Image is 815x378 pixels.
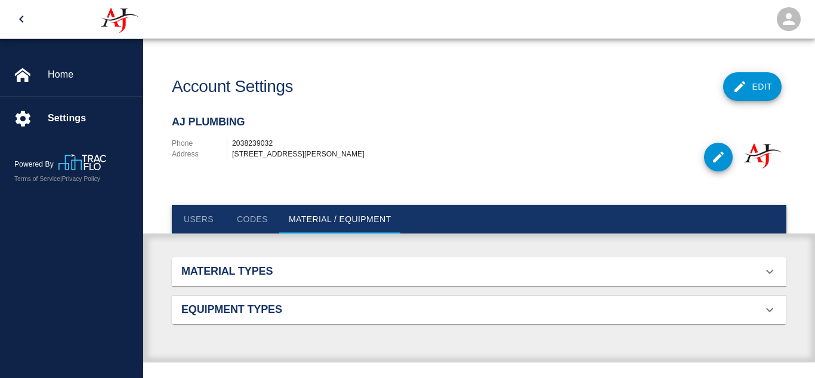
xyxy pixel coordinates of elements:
[48,67,133,82] span: Home
[172,77,293,97] h1: Account Settings
[172,296,786,324] div: Equipment Types
[172,205,786,233] div: tabs navigation
[172,138,227,149] p: Phone
[62,176,100,182] a: Privacy Policy
[172,149,227,159] p: Address
[172,257,786,286] div: Material Types
[48,111,133,125] span: Settings
[755,321,815,378] iframe: Chat Widget
[172,116,786,129] h2: AJ Plumbing
[226,205,279,233] button: Codes
[279,205,400,233] button: Material / Equipment
[14,176,60,182] a: Terms of Service
[58,154,106,170] img: TracFlo
[14,159,58,170] p: Powered By
[181,265,375,278] h2: Material Types
[94,2,143,36] img: AJ Plumbing
[172,205,226,233] button: Users
[232,149,479,159] div: [STREET_ADDRESS][PERSON_NAME]
[723,72,782,101] button: Edit
[181,303,375,316] h2: Equipment Types
[737,138,786,171] img: AJ Plumbing
[232,138,479,149] div: 2038239032
[7,5,36,33] button: open drawer
[60,176,62,182] span: |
